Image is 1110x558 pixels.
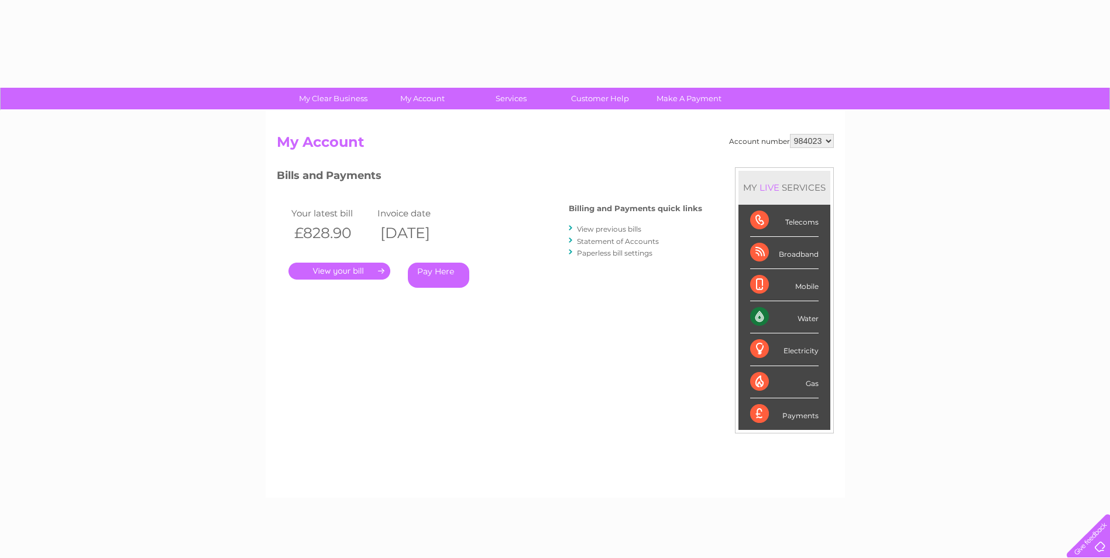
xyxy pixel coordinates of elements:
[577,249,652,257] a: Paperless bill settings
[408,263,469,288] a: Pay Here
[738,171,830,204] div: MY SERVICES
[277,167,702,188] h3: Bills and Payments
[750,237,819,269] div: Broadband
[577,237,659,246] a: Statement of Accounts
[641,88,737,109] a: Make A Payment
[750,333,819,366] div: Electricity
[729,134,834,148] div: Account number
[463,88,559,109] a: Services
[569,204,702,213] h4: Billing and Payments quick links
[374,88,470,109] a: My Account
[288,263,390,280] a: .
[374,205,461,221] td: Invoice date
[577,225,641,233] a: View previous bills
[288,221,375,245] th: £828.90
[374,221,461,245] th: [DATE]
[750,301,819,333] div: Water
[552,88,648,109] a: Customer Help
[757,182,782,193] div: LIVE
[750,205,819,237] div: Telecoms
[277,134,834,156] h2: My Account
[750,269,819,301] div: Mobile
[750,366,819,398] div: Gas
[288,205,375,221] td: Your latest bill
[750,398,819,430] div: Payments
[285,88,382,109] a: My Clear Business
